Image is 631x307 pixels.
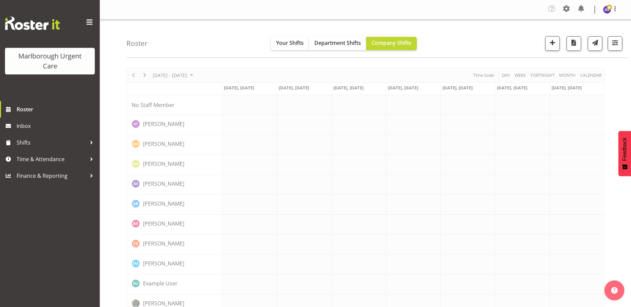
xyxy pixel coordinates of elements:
[545,36,560,51] button: Add a new shift
[566,36,581,51] button: Download a PDF of the roster according to the set date range.
[608,36,622,51] button: Filter Shifts
[603,6,611,14] img: amber-venning-slater11903.jpg
[17,121,96,131] span: Inbox
[5,17,60,30] img: Rosterit website logo
[17,104,96,114] span: Roster
[271,37,309,50] button: Your Shifts
[17,138,86,148] span: Shifts
[12,51,88,71] div: Marlborough Urgent Care
[588,36,602,51] button: Send a list of all shifts for the selected filtered period to all rostered employees.
[276,39,304,47] span: Your Shifts
[126,40,148,47] h4: Roster
[372,39,411,47] span: Company Shifts
[618,131,631,176] button: Feedback - Show survey
[611,287,618,294] img: help-xxl-2.png
[314,39,361,47] span: Department Shifts
[309,37,366,50] button: Department Shifts
[622,138,628,161] span: Feedback
[17,171,86,181] span: Finance & Reporting
[366,37,417,50] button: Company Shifts
[17,154,86,164] span: Time & Attendance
